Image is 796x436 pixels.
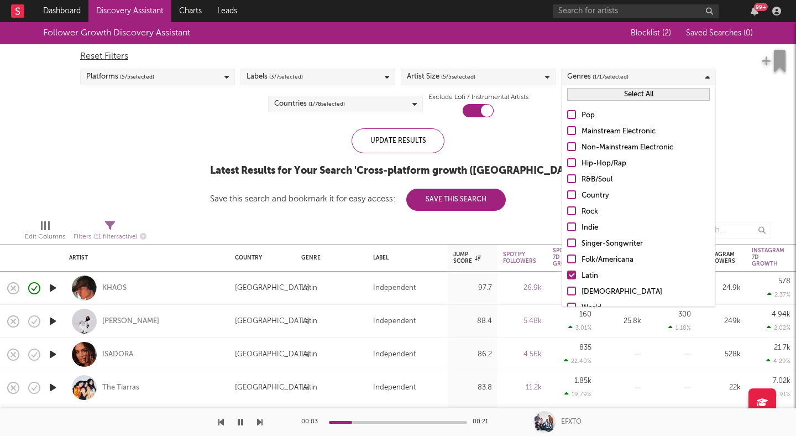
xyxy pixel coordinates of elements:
div: 160 [579,311,591,318]
div: EFXTO [561,417,582,427]
div: 4.94k [772,311,790,318]
div: 300 [678,311,691,318]
div: 835 [579,344,591,351]
div: Instagram Followers [702,251,735,264]
div: 528k [702,348,741,361]
span: ( 0 ) [743,29,753,37]
div: Reset Filters [80,50,716,63]
span: ( 11 filters active) [94,234,137,240]
div: Latin [301,315,317,328]
div: Latin [301,381,317,395]
div: Artist [69,255,218,261]
div: Independent [373,381,416,395]
div: 86.2 [453,348,492,361]
div: Hip-Hop/Rap [582,157,710,170]
span: ( 2 ) [662,29,671,37]
div: 21.7k [774,344,790,351]
div: Latin [582,269,710,283]
a: ISADORA [102,350,133,360]
label: Exclude Lofi / Instrumental Artists [428,91,528,104]
div: Spotify Followers [503,251,536,264]
button: Select All [567,88,710,101]
div: 19.79 % [564,391,591,398]
div: Latest Results for Your Search ' Cross-platform growth ([GEOGRAPHIC_DATA]) ' [210,164,586,178]
div: 578 [778,278,790,285]
div: Edit Columns [25,216,65,248]
div: 3.01 % [568,324,591,331]
div: Filters(11 filters active) [74,216,146,248]
div: Rock [582,205,710,219]
div: 97.7 [453,282,492,295]
div: 4.56k [503,348,542,361]
div: 46.91 % [763,391,790,398]
div: Spotify 7D Growth [553,247,579,267]
div: 249k [702,315,741,328]
div: Labels [247,70,303,84]
div: Follower Growth Discovery Assistant [43,27,190,40]
div: [GEOGRAPHIC_DATA] [235,315,310,328]
div: 99 + [754,3,768,11]
input: Search... [688,222,771,238]
div: R&B/Soul [582,173,710,186]
button: Saved Searches (0) [683,29,753,38]
button: Save This Search [406,189,506,211]
div: The Tiarras [102,383,139,393]
div: Genre [301,255,357,261]
div: 11.2k [503,381,542,395]
div: 4.29 % [766,357,790,365]
button: 99+ [751,7,758,15]
a: [PERSON_NAME] [102,316,159,326]
span: ( 1 / 78 selected) [308,97,345,111]
span: ( 1 / 17 selected) [593,70,629,84]
div: Independent [373,282,416,295]
div: Instagram 7D Growth [752,247,784,267]
a: KHAOS [102,283,127,293]
span: Blocklist [631,29,671,37]
div: Update Results [352,128,444,153]
div: Independent [373,348,416,361]
span: Saved Searches [686,29,753,37]
div: 5.48k [503,315,542,328]
div: 7.02k [773,377,790,385]
div: 22k [702,381,741,395]
div: 25.8k [603,315,641,328]
div: Independent [373,315,416,328]
div: 00:03 [301,416,323,429]
div: 2.02 % [767,324,790,331]
div: [GEOGRAPHIC_DATA] [235,348,310,361]
div: World [582,302,710,315]
div: 88.4 [453,315,492,328]
div: 26.9k [503,282,542,295]
div: Jump Score [453,251,481,264]
div: Singer-Songwriter [582,237,710,251]
div: Country [235,255,285,261]
span: ( 5 / 5 selected) [441,70,475,84]
div: Countries [274,97,345,111]
div: Mainstream Electronic [582,125,710,138]
span: ( 5 / 5 selected) [120,70,154,84]
div: Artist Size [407,70,475,84]
div: 22.40 % [564,357,591,365]
div: Filters [74,230,146,244]
div: Save this search and bookmark it for easy access: [210,195,506,203]
span: ( 3 / 7 selected) [269,70,303,84]
div: [DEMOGRAPHIC_DATA] [582,286,710,299]
div: Latin [301,282,317,295]
div: 00:21 [473,416,495,429]
div: 2.37 % [767,291,790,298]
div: Pop [582,109,710,122]
div: Non-Mainstream Electronic [582,141,710,154]
div: [GEOGRAPHIC_DATA] [235,282,310,295]
div: Country [582,189,710,203]
div: Label [373,255,437,261]
div: Latin [301,348,317,361]
div: Folk/Americana [582,253,710,267]
div: Platforms [86,70,154,84]
div: Edit Columns [25,230,65,243]
div: Indie [582,221,710,235]
div: 1.85k [574,377,591,385]
div: [GEOGRAPHIC_DATA] [235,381,310,395]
